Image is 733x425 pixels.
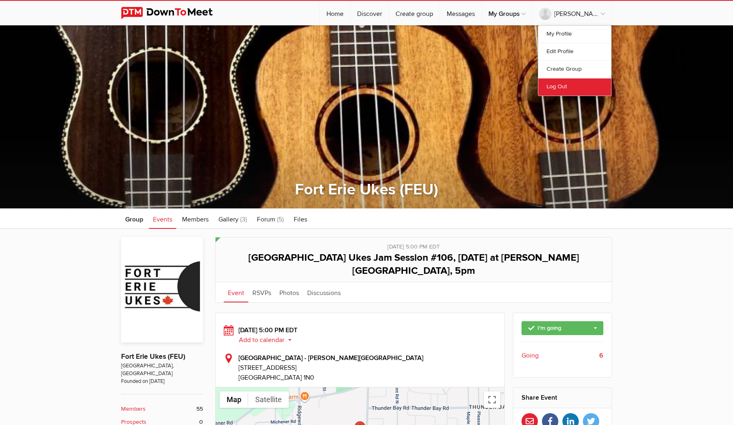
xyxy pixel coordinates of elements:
[238,354,423,362] b: [GEOGRAPHIC_DATA] - [PERSON_NAME][GEOGRAPHIC_DATA]
[538,26,611,43] a: My Profile
[538,60,611,78] a: Create Group
[275,282,303,302] a: Photos
[440,1,481,25] a: Messages
[178,208,213,229] a: Members
[522,351,539,360] span: Going
[153,215,172,224] span: Events
[121,378,203,385] span: Founded on [DATE]
[257,215,275,224] span: Forum
[538,43,611,60] a: Edit Profile
[277,215,284,224] span: (5)
[220,391,248,408] button: Show street map
[253,208,288,229] a: Forum (5)
[182,215,209,224] span: Members
[240,215,247,224] span: (3)
[121,208,147,229] a: Group
[238,363,496,373] span: [STREET_ADDRESS]
[121,237,203,342] img: Fort Erie Ukes (FEU)
[533,1,612,25] a: [PERSON_NAME]
[303,282,345,302] a: Discussions
[224,282,248,302] a: Event
[351,1,389,25] a: Discover
[121,405,146,414] b: Members
[149,208,176,229] a: Events
[125,215,143,224] span: Group
[248,252,579,277] span: [GEOGRAPHIC_DATA] Ukes Jam Session #106, [DATE] at [PERSON_NAME][GEOGRAPHIC_DATA], 5pm
[290,208,311,229] a: Files
[522,321,604,335] a: I'm going
[294,215,307,224] span: Files
[121,405,203,414] a: Members 55
[196,405,203,414] span: 55
[522,388,604,407] h2: Share Event
[214,208,251,229] a: Gallery (3)
[482,1,532,25] a: My Groups
[599,351,603,360] b: 6
[224,237,603,251] div: [DATE] 5:00 PM EDT
[484,391,500,408] button: Toggle fullscreen view
[248,391,289,408] button: Show satellite imagery
[389,1,440,25] a: Create group
[248,282,275,302] a: RSVPs
[538,78,611,96] a: Log Out
[121,362,203,378] span: [GEOGRAPHIC_DATA], [GEOGRAPHIC_DATA]
[121,7,225,19] img: DownToMeet
[238,374,314,382] span: [GEOGRAPHIC_DATA] 1N0
[218,215,238,224] span: Gallery
[320,1,350,25] a: Home
[238,336,298,344] button: Add to calendar
[224,325,496,345] div: [DATE] 5:00 PM EDT
[121,352,185,361] a: Fort Erie Ukes (FEU)
[295,180,438,199] a: Fort Erie Ukes (FEU)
